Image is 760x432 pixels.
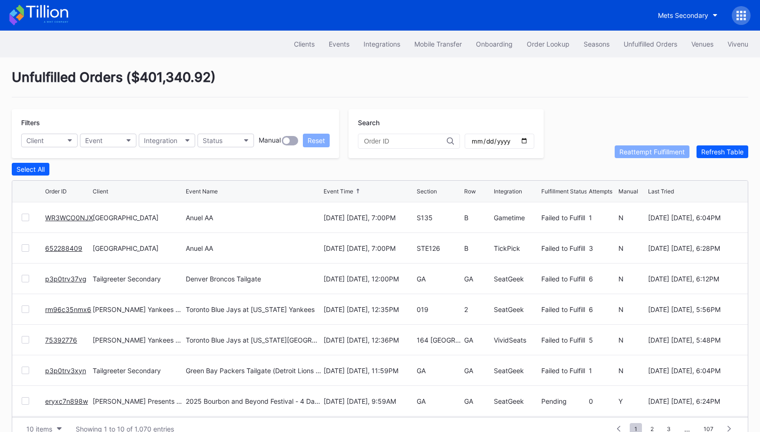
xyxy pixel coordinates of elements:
[85,136,103,144] div: Event
[322,35,356,53] button: Events
[186,275,261,283] div: Denver Broncos Tailgate
[308,136,325,144] div: Reset
[16,165,45,173] div: Select All
[93,244,183,252] div: [GEOGRAPHIC_DATA]
[464,214,491,222] div: B
[651,7,725,24] button: Mets Secondary
[303,134,330,147] button: Reset
[618,188,638,195] div: Manual
[417,367,462,375] div: GA
[648,367,738,375] div: [DATE] [DATE], 6:04PM
[494,336,539,344] div: VividSeats
[577,35,617,53] button: Seasons
[45,188,67,195] div: Order ID
[186,214,213,222] div: Anuel AA
[186,188,218,195] div: Event Name
[494,275,539,283] div: SeatGeek
[589,244,616,252] div: 3
[618,336,646,344] div: N
[358,119,534,127] div: Search
[520,35,577,53] button: Order Lookup
[618,244,646,252] div: N
[144,136,177,144] div: Integration
[648,214,738,222] div: [DATE] [DATE], 6:04PM
[494,244,539,252] div: TickPick
[186,244,213,252] div: Anuel AA
[589,214,616,222] div: 1
[701,148,744,156] div: Refresh Table
[45,336,77,344] a: 75392776
[464,336,491,344] div: GA
[464,188,476,195] div: Row
[364,137,447,145] input: Order ID
[618,305,646,313] div: N
[12,163,49,176] button: Select All
[80,134,136,147] button: Event
[45,305,91,313] a: rm96c35nmx6
[648,188,674,195] div: Last Tried
[618,214,646,222] div: N
[417,397,462,405] div: GA
[541,305,586,313] div: Failed to Fulfill
[720,35,755,53] a: Vivenu
[186,305,315,313] div: Toronto Blue Jays at [US_STATE] Yankees
[324,188,353,195] div: Event Time
[93,367,183,375] div: Tailgreeter Secondary
[648,244,738,252] div: [DATE] [DATE], 6:28PM
[417,275,462,283] div: GA
[324,336,414,344] div: [DATE] [DATE], 12:36PM
[617,35,684,53] a: Unfulfilled Orders
[139,134,195,147] button: Integration
[728,40,748,48] div: Vivenu
[45,214,93,222] a: WR3WCO0NJX
[417,188,437,195] div: Section
[294,40,315,48] div: Clients
[527,40,570,48] div: Order Lookup
[186,367,322,375] div: Green Bay Packers Tailgate (Detroit Lions at Green Bay Packers)
[464,397,491,405] div: GA
[476,40,513,48] div: Onboarding
[417,305,462,313] div: 019
[45,275,87,283] a: p3p0trv37vg
[541,367,586,375] div: Failed to Fulfill
[494,367,539,375] div: SeatGeek
[198,134,254,147] button: Status
[541,214,586,222] div: Failed to Fulfill
[329,40,349,48] div: Events
[469,35,520,53] button: Onboarding
[584,40,610,48] div: Seasons
[691,40,713,48] div: Venues
[589,188,612,195] div: Attempts
[407,35,469,53] button: Mobile Transfer
[186,397,322,405] div: 2025 Bourbon and Beyond Festival - 4 Day Pass (9/11 - 9/14) ([PERSON_NAME], [PERSON_NAME], [PERSO...
[324,397,414,405] div: [DATE] [DATE], 9:59AM
[93,188,108,195] div: Client
[186,336,322,344] div: Toronto Blue Jays at [US_STATE][GEOGRAPHIC_DATA]
[45,367,86,375] a: p3p0trv3xyn
[93,305,183,313] div: [PERSON_NAME] Yankees Tickets
[624,40,677,48] div: Unfulfilled Orders
[93,214,183,222] div: [GEOGRAPHIC_DATA]
[324,244,414,252] div: [DATE] [DATE], 7:00PM
[618,275,646,283] div: N
[589,367,616,375] div: 1
[648,336,738,344] div: [DATE] [DATE], 5:48PM
[494,397,539,405] div: SeatGeek
[464,305,491,313] div: 2
[648,397,738,405] div: [DATE] [DATE], 6:24PM
[541,188,587,195] div: Fulfillment Status
[684,35,720,53] button: Venues
[417,336,462,344] div: 164 [GEOGRAPHIC_DATA]
[648,305,738,313] div: [DATE] [DATE], 5:56PM
[287,35,322,53] button: Clients
[541,336,586,344] div: Failed to Fulfill
[203,136,222,144] div: Status
[618,367,646,375] div: N
[541,244,586,252] div: Failed to Fulfill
